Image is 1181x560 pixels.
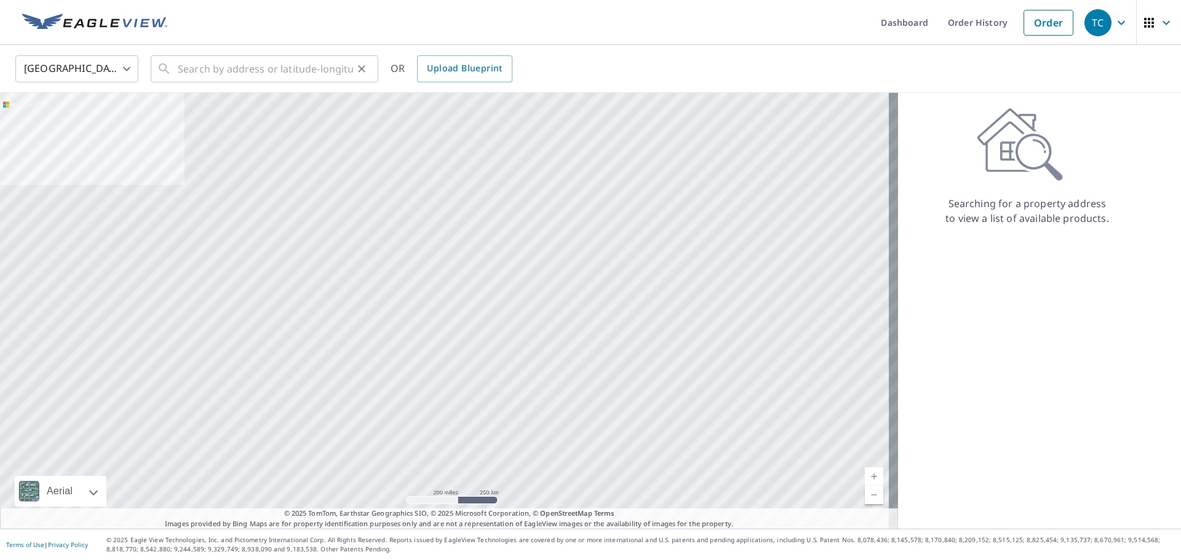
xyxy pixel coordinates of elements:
[540,508,592,518] a: OpenStreetMap
[106,535,1175,554] p: © 2025 Eagle View Technologies, Inc. and Pictometry International Corp. All Rights Reserved. Repo...
[865,486,883,504] a: Current Level 5, Zoom Out
[22,14,167,32] img: EV Logo
[178,52,353,86] input: Search by address or latitude-longitude
[945,196,1110,226] p: Searching for a property address to view a list of available products.
[6,540,44,549] a: Terms of Use
[1024,10,1073,36] a: Order
[15,52,138,86] div: [GEOGRAPHIC_DATA]
[43,476,76,507] div: Aerial
[417,55,512,82] a: Upload Blueprint
[865,467,883,486] a: Current Level 5, Zoom In
[48,540,88,549] a: Privacy Policy
[353,60,370,77] button: Clear
[391,55,512,82] div: OR
[594,508,614,518] a: Terms
[1084,9,1111,36] div: TC
[427,61,502,76] span: Upload Blueprint
[15,476,106,507] div: Aerial
[284,508,614,519] span: © 2025 TomTom, Earthstar Geographics SIO, © 2025 Microsoft Corporation, ©
[6,541,88,548] p: |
